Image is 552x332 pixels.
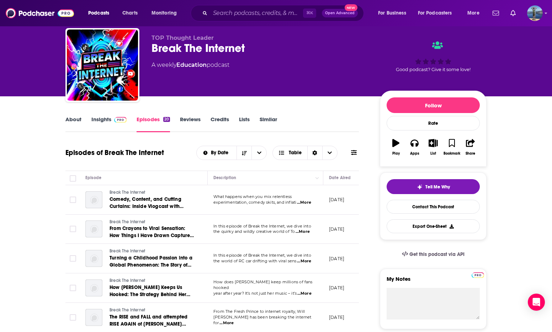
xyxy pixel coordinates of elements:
img: Podchaser Pro [114,117,127,123]
button: Share [461,134,480,160]
div: Open Intercom Messenger [528,294,545,311]
a: Reviews [180,116,201,132]
span: For Business [378,8,406,18]
button: Apps [405,134,424,160]
span: year after year? It’s not just her music – it’s [213,291,297,296]
a: Comedy, Content, and Cutting Curtains: Inside Vlogcast with [PERSON_NAME] [110,196,195,210]
p: [DATE] [329,197,344,203]
div: Good podcast? Give it some love! [380,34,487,79]
span: ...More [296,229,310,235]
a: Break The Internet [110,307,195,314]
button: open menu [373,7,415,19]
a: InsightsPodchaser Pro [91,116,127,132]
button: Show profile menu [527,5,543,21]
span: ⌘ K [303,9,316,18]
a: Episodes20 [137,116,170,132]
a: Charts [118,7,142,19]
span: Get this podcast via API [409,251,465,257]
img: tell me why sparkle [417,184,423,190]
img: Break The Internet [67,30,138,101]
a: Get this podcast via API [396,246,470,263]
span: Toggle select row [70,226,76,232]
a: Break The Internet [110,219,195,225]
div: A weekly podcast [152,61,229,69]
div: 20 [163,117,170,122]
span: New [345,4,357,11]
div: Search podcasts, credits, & more... [197,5,371,21]
button: open menu [197,150,237,155]
button: Play [387,134,405,160]
button: Export One-Sheet [387,219,480,233]
button: tell me why sparkleTell Me Why [387,179,480,194]
span: Good podcast? Give it some love! [396,67,471,72]
div: List [430,151,436,156]
a: Education [176,61,207,68]
a: Lists [239,116,250,132]
button: open menu [413,7,462,19]
span: Toggle select row [70,285,76,291]
a: The RISE and FALL and attempted RISE AGAIN of [PERSON_NAME]… [110,314,195,328]
div: Bookmark [444,151,460,156]
button: List [424,134,442,160]
img: Podchaser Pro [472,272,484,278]
a: Break The Internet [110,189,195,196]
a: How [PERSON_NAME] Keeps Us Hooked: The Strategy Behind Her Success [110,284,195,298]
span: How does [PERSON_NAME] keep millions of fans hooked [213,279,313,290]
span: How [PERSON_NAME] Keeps Us Hooked: The Strategy Behind Her Success [110,284,190,305]
div: Sort Direction [307,146,322,160]
button: open menu [462,7,488,19]
img: Podchaser - Follow, Share and Rate Podcasts [6,6,74,20]
span: By Date [211,150,231,155]
span: Comedy, Content, and Cutting Curtains: Inside Vlogcast with [PERSON_NAME] [110,196,184,216]
span: More [467,8,479,18]
div: Apps [410,151,419,156]
span: In this episode of Break the Internet, we dive into [213,253,311,258]
span: Break The Internet [110,219,145,224]
span: Monitoring [152,8,177,18]
button: open menu [83,7,118,19]
div: Date Aired [329,173,351,182]
a: Contact This Podcast [387,200,480,214]
span: ...More [297,200,311,205]
span: Turning a Childhood Passion into a Global Phenomenon: The Story of RC DriftTok [110,255,192,275]
span: the quirky and wildly creative world of To [213,229,295,234]
span: Podcasts [88,8,109,18]
span: From Crayons to Viral Sensation: How Things I Have Drawn Captures the World’s Imagination [110,225,194,246]
span: experimentation, comedy skits, and inflati [213,200,296,205]
div: Rate [387,116,480,130]
a: Turning a Childhood Passion into a Global Phenomenon: The Story of RC DriftTok [110,255,195,269]
div: Episode [85,173,101,182]
div: Share [466,151,475,156]
span: In this episode of Break the Internet, we dive into [213,224,311,229]
span: The RISE and FALL and attempted RISE AGAIN of [PERSON_NAME]… [110,314,187,327]
span: Table [289,150,302,155]
input: Search podcasts, credits, & more... [210,7,303,19]
a: From Crayons to Viral Sensation: How Things I Have Drawn Captures the World’s Imagination [110,225,195,239]
span: the world of RC car drifting with viral sens [213,258,297,263]
button: open menu [147,7,186,19]
div: Play [392,151,400,156]
span: [PERSON_NAME] has been breaking the internet for [213,315,312,325]
button: Follow [387,97,480,113]
span: Break The Internet [110,307,145,312]
button: Sort Direction [237,146,251,160]
p: [DATE] [329,314,344,320]
button: open menu [251,146,266,160]
span: Break The Internet [110,248,145,253]
a: Show notifications dropdown [508,7,519,19]
p: [DATE] [329,256,344,262]
a: Similar [260,116,277,132]
span: Charts [122,8,138,18]
span: For Podcasters [418,8,452,18]
span: ...More [219,320,234,326]
span: Logged in as matt44812 [527,5,543,21]
a: Pro website [472,271,484,278]
span: Toggle select row [70,197,76,203]
span: From The Fresh Prince to internet royalty, Will [213,309,305,314]
button: Column Actions [313,174,322,182]
img: User Profile [527,5,543,21]
span: Toggle select row [70,255,76,262]
span: What happens when you mix relentless [213,194,292,199]
h1: Episodes of Break The Internet [65,148,164,157]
